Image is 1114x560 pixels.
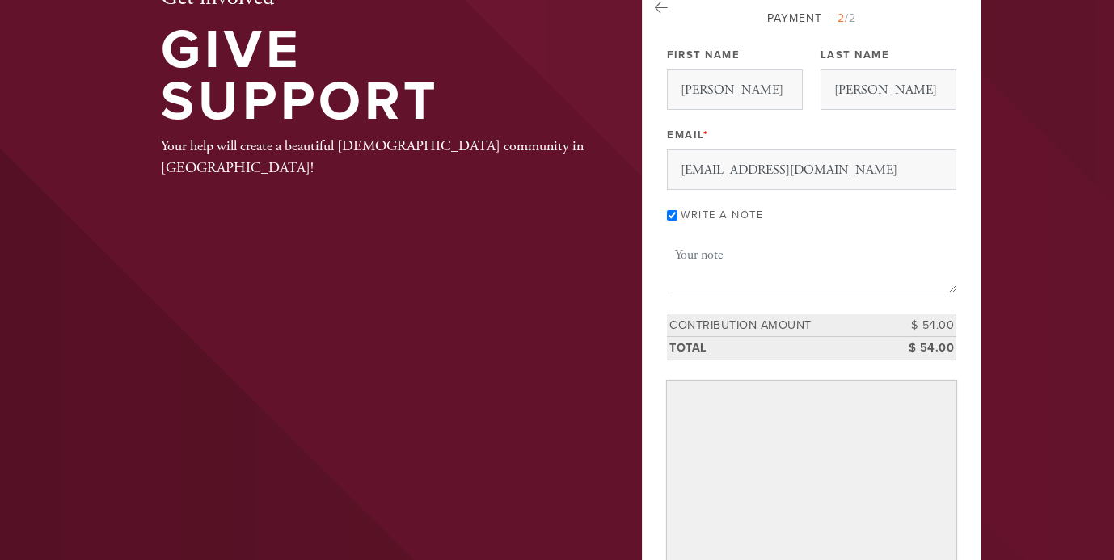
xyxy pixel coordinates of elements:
[681,208,763,221] label: Write a note
[161,24,589,128] h1: Give Support
[667,337,884,360] td: Total
[161,135,589,179] div: Your help will create a beautiful [DEMOGRAPHIC_DATA] community in [GEOGRAPHIC_DATA]!
[667,48,740,62] label: First Name
[884,314,956,337] td: $ 54.00
[667,10,956,27] div: Payment
[838,11,845,25] span: 2
[821,48,890,62] label: Last Name
[667,128,708,142] label: Email
[828,11,856,25] span: /2
[884,337,956,360] td: $ 54.00
[667,314,884,337] td: Contribution Amount
[703,128,709,141] span: This field is required.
